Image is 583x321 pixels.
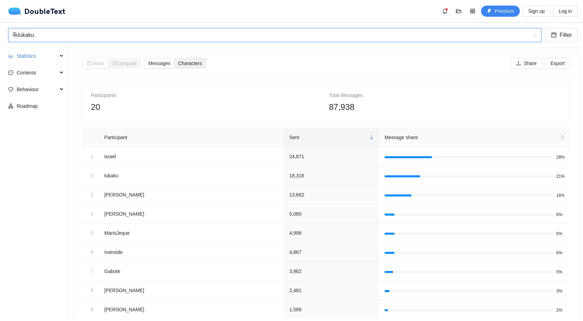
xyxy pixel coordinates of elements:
[523,6,550,17] button: Sign up
[99,281,284,300] td: [PERSON_NAME]
[545,58,570,69] button: Export
[88,172,93,179] div: 2
[12,32,18,38] span: team
[551,32,557,39] span: calendar
[99,224,284,243] td: MarioJeque
[112,61,137,66] span: Compare
[556,232,565,236] span: 6%
[385,134,559,141] span: Message share
[148,61,170,66] span: Messages
[99,185,284,204] td: [PERSON_NAME]
[487,9,492,14] span: thunderbolt
[99,147,284,166] td: israel
[551,59,565,67] span: Export
[453,6,464,17] button: folder-open
[284,262,379,281] td: 3,962
[553,6,577,17] button: Log in
[88,287,93,294] div: 8
[556,155,565,159] span: 28%
[329,91,561,99] div: Total Messages
[88,153,93,160] div: 1
[87,61,104,66] span: Detail
[284,204,379,224] td: 5,080
[289,134,369,141] span: Sent
[88,267,93,275] div: 7
[524,59,536,67] span: Share
[467,8,478,14] span: appstore
[12,29,531,42] div: lukaku
[556,289,565,293] span: 3%
[88,191,93,199] div: 3
[88,248,93,256] div: 6
[88,306,93,313] div: 9
[99,243,284,262] td: Ivanoide
[454,8,464,14] span: folder-open
[8,104,13,109] span: apartment
[88,229,93,237] div: 5
[556,193,565,198] span: 16%
[439,6,450,17] button: bell
[528,7,544,15] span: Sign up
[556,270,565,274] span: 5%
[379,128,570,147] th: Message share
[91,102,100,112] span: 20
[112,61,117,66] span: ordered-list
[88,210,93,218] div: 4
[556,251,565,255] span: 6%
[17,82,58,96] span: Behaviour
[559,31,572,39] span: Filter
[8,8,66,15] a: logoDoubleText
[99,300,284,319] td: [PERSON_NAME]
[510,58,542,69] button: uploadShare
[516,61,521,66] span: upload
[559,7,572,15] span: Log in
[17,66,58,80] span: Contents
[284,243,379,262] td: 4,867
[284,281,379,300] td: 2,481
[17,99,64,113] span: Roadmap
[103,134,280,141] div: Participant
[99,204,284,224] td: [PERSON_NAME]
[284,224,379,243] td: 4,998
[178,61,202,66] span: Characters
[8,87,13,92] span: heart
[87,61,92,66] span: file-search
[329,102,354,112] span: 87,938
[556,308,565,312] span: 2%
[467,6,478,17] button: appstore
[8,54,13,58] span: bar-chart
[12,29,537,42] span: lukaku
[284,147,379,166] td: 24,871
[556,174,565,178] span: 21%
[8,8,66,15] div: DoubleText
[17,49,58,63] span: Statistics
[284,166,379,185] td: 18,316
[284,300,379,319] td: 1,588
[99,262,284,281] td: Gabote
[556,212,565,217] span: 6%
[546,28,577,42] button: calendarFilter
[8,70,13,75] span: message
[8,8,24,15] img: logo
[481,6,520,17] button: thunderboltPremium
[99,166,284,185] td: lukaku
[495,7,514,15] span: Premium
[284,185,379,204] td: 13,662
[440,8,450,14] span: bell
[91,91,323,99] div: Participants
